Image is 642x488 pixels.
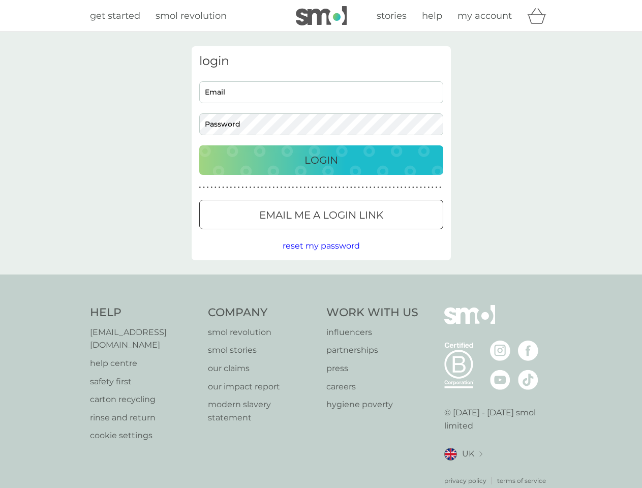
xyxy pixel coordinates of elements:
[90,357,198,370] a: help centre
[408,185,410,190] p: ●
[405,185,407,190] p: ●
[253,185,255,190] p: ●
[326,305,418,321] h4: Work With Us
[490,370,510,390] img: visit the smol Youtube page
[199,54,443,69] h3: login
[315,185,317,190] p: ●
[208,344,316,357] a: smol stories
[156,10,227,21] span: smol revolution
[323,185,325,190] p: ●
[358,185,360,190] p: ●
[241,185,243,190] p: ●
[281,185,283,190] p: ●
[90,305,198,321] h4: Help
[265,185,267,190] p: ●
[208,398,316,424] p: modern slavery statement
[457,10,512,21] span: my account
[208,326,316,339] a: smol revolution
[199,145,443,175] button: Login
[272,185,274,190] p: ●
[422,9,442,23] a: help
[283,241,360,251] span: reset my password
[156,9,227,23] a: smol revolution
[230,185,232,190] p: ●
[210,185,212,190] p: ●
[527,6,553,26] div: basket
[462,447,474,461] span: UK
[304,152,338,168] p: Login
[199,200,443,229] button: Email me a login link
[90,10,140,21] span: get started
[518,341,538,361] img: visit the smol Facebook page
[416,185,418,190] p: ●
[444,406,553,432] p: © [DATE] - [DATE] smol limited
[396,185,399,190] p: ●
[226,185,228,190] p: ●
[346,185,348,190] p: ●
[385,185,387,190] p: ●
[90,393,198,406] p: carton recycling
[90,429,198,442] p: cookie settings
[207,185,209,190] p: ●
[208,380,316,393] a: our impact report
[424,185,426,190] p: ●
[374,185,376,190] p: ●
[393,185,395,190] p: ●
[331,185,333,190] p: ●
[261,185,263,190] p: ●
[326,326,418,339] a: influencers
[490,341,510,361] img: visit the smol Instagram page
[326,344,418,357] a: partnerships
[319,185,321,190] p: ●
[518,370,538,390] img: visit the smol Tiktok page
[354,185,356,190] p: ●
[457,9,512,23] a: my account
[497,476,546,485] a: terms of service
[326,362,418,375] a: press
[90,9,140,23] a: get started
[436,185,438,190] p: ●
[215,185,217,190] p: ●
[238,185,240,190] p: ●
[422,10,442,21] span: help
[389,185,391,190] p: ●
[439,185,441,190] p: ●
[370,185,372,190] p: ●
[412,185,414,190] p: ●
[90,326,198,352] a: [EMAIL_ADDRESS][DOMAIN_NAME]
[334,185,337,190] p: ●
[350,185,352,190] p: ●
[296,185,298,190] p: ●
[377,10,407,21] span: stories
[300,185,302,190] p: ●
[259,207,383,223] p: Email me a login link
[420,185,422,190] p: ●
[365,185,368,190] p: ●
[90,375,198,388] a: safety first
[234,185,236,190] p: ●
[381,185,383,190] p: ●
[288,185,290,190] p: ●
[222,185,224,190] p: ●
[326,398,418,411] a: hygiene poverty
[377,9,407,23] a: stories
[444,448,457,461] img: UK flag
[90,411,198,424] a: rinse and return
[444,476,486,485] a: privacy policy
[219,185,221,190] p: ●
[326,380,418,393] a: careers
[208,362,316,375] p: our claims
[246,185,248,190] p: ●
